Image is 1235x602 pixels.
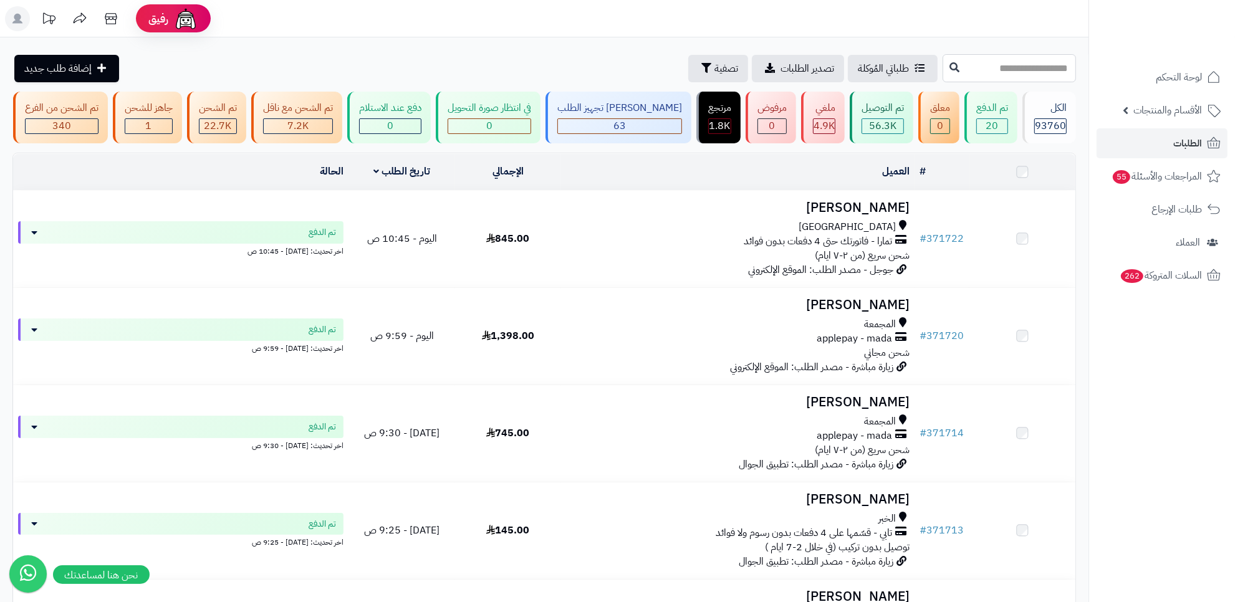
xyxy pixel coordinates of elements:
[920,328,927,343] span: #
[869,118,896,133] span: 56.3K
[920,426,964,441] a: #371714
[1034,101,1067,115] div: الكل
[1113,170,1130,184] span: 55
[739,554,894,569] span: زيارة مباشرة - مصدر الطلب: تطبيق الجوال
[18,438,344,451] div: اخر تحديث: [DATE] - 9:30 ص
[1097,128,1228,158] a: الطلبات
[1176,234,1200,251] span: العملاء
[744,234,893,249] span: تمارا - فاتورتك حتى 4 دفعات بدون فوائد
[815,442,910,457] span: شحن سريع (من ٢-٧ ايام)
[146,118,152,133] span: 1
[862,119,903,133] div: 56344
[448,119,531,133] div: 0
[185,92,249,143] a: تم الشحن 22.7K
[367,231,437,246] span: اليوم - 10:45 ص
[482,328,534,343] span: 1,398.00
[920,523,964,538] a: #371713
[26,119,98,133] div: 340
[749,262,894,277] span: جوجل - مصدر الطلب: الموقع الإلكتروني
[814,119,835,133] div: 4948
[976,101,1008,115] div: تم الدفع
[199,119,236,133] div: 22682
[1097,62,1228,92] a: لوحة التحكم
[937,118,943,133] span: 0
[448,101,531,115] div: في انتظار صورة التحويل
[1120,267,1202,284] span: السلات المتروكة
[920,231,964,246] a: #371722
[309,323,336,336] span: تم الدفع
[25,101,99,115] div: تم الشحن من الفرع
[309,421,336,433] span: تم الدفع
[743,92,799,143] a: مرفوض 0
[1151,201,1202,218] span: طلبات الإرجاع
[24,61,92,76] span: إضافة طلب جديد
[1112,168,1202,185] span: المراجعات والأسئلة
[1133,102,1202,119] span: الأقسام والمنتجات
[758,119,786,133] div: 0
[263,101,333,115] div: تم الشحن مع ناقل
[739,457,894,472] span: زيارة مباشرة - مصدر الطلب: تطبيق الجوال
[920,231,927,246] span: #
[52,118,71,133] span: 340
[1097,161,1228,191] a: المراجعات والأسئلة55
[566,395,910,409] h3: [PERSON_NAME]
[920,426,927,441] span: #
[173,6,198,31] img: ai-face.png
[781,61,834,76] span: تصدير الطلبات
[486,231,529,246] span: 845.00
[18,535,344,548] div: اخر تحديث: [DATE] - 9:25 ص
[862,101,904,115] div: تم التوصيل
[18,244,344,257] div: اخر تحديث: [DATE] - 10:45 ص
[757,101,787,115] div: مرفوض
[486,118,493,133] span: 0
[799,220,896,234] span: [GEOGRAPHIC_DATA]
[916,92,962,143] a: معلق 0
[986,118,999,133] span: 20
[962,92,1020,143] a: تم الدفع 20
[766,540,910,555] span: توصيل بدون تركيب (في خلال 2-7 ايام )
[18,341,344,354] div: اخر تحديث: [DATE] - 9:59 ص
[264,119,332,133] div: 7223
[373,164,430,179] a: تاريخ الطلب
[360,119,421,133] div: 0
[613,118,626,133] span: 63
[977,119,1007,133] div: 20
[879,512,896,526] span: الخبر
[709,119,731,133] div: 1798
[14,55,119,82] a: إضافة طلب جديد
[287,118,309,133] span: 7.2K
[883,164,910,179] a: العميل
[817,429,893,443] span: applepay - mada
[364,523,440,538] span: [DATE] - 9:25 ص
[848,55,938,82] a: طلباتي المُوكلة
[557,101,682,115] div: [PERSON_NAME] تجهيز الطلب
[199,101,237,115] div: تم الشحن
[858,61,909,76] span: طلباتي المُوكلة
[566,201,910,215] h3: [PERSON_NAME]
[387,118,393,133] span: 0
[688,55,748,82] button: تصفية
[920,328,964,343] a: #371720
[708,101,731,115] div: مرتجع
[1097,260,1228,290] a: السلات المتروكة262
[1173,135,1202,152] span: الطلبات
[1035,118,1066,133] span: 93760
[930,101,950,115] div: معلق
[33,6,64,34] a: تحديثات المنصة
[1156,69,1202,86] span: لوحة التحكم
[364,426,440,441] span: [DATE] - 9:30 ص
[110,92,185,143] a: جاهز للشحن 1
[370,328,434,343] span: اليوم - 9:59 ص
[309,226,336,239] span: تم الدفع
[125,101,173,115] div: جاهز للشحن
[716,526,893,540] span: تابي - قسّمها على 4 دفعات بدون رسوم ولا فوائد
[931,119,949,133] div: 0
[731,360,894,375] span: زيارة مباشرة - مصدر الطلب: الموقع الإلكتروني
[865,345,910,360] span: شحن مجاني
[566,492,910,507] h3: [PERSON_NAME]
[752,55,844,82] a: تصدير الطلبات
[920,164,926,179] a: #
[1121,269,1143,283] span: 262
[865,317,896,332] span: المجمعة
[11,92,110,143] a: تم الشحن من الفرع 340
